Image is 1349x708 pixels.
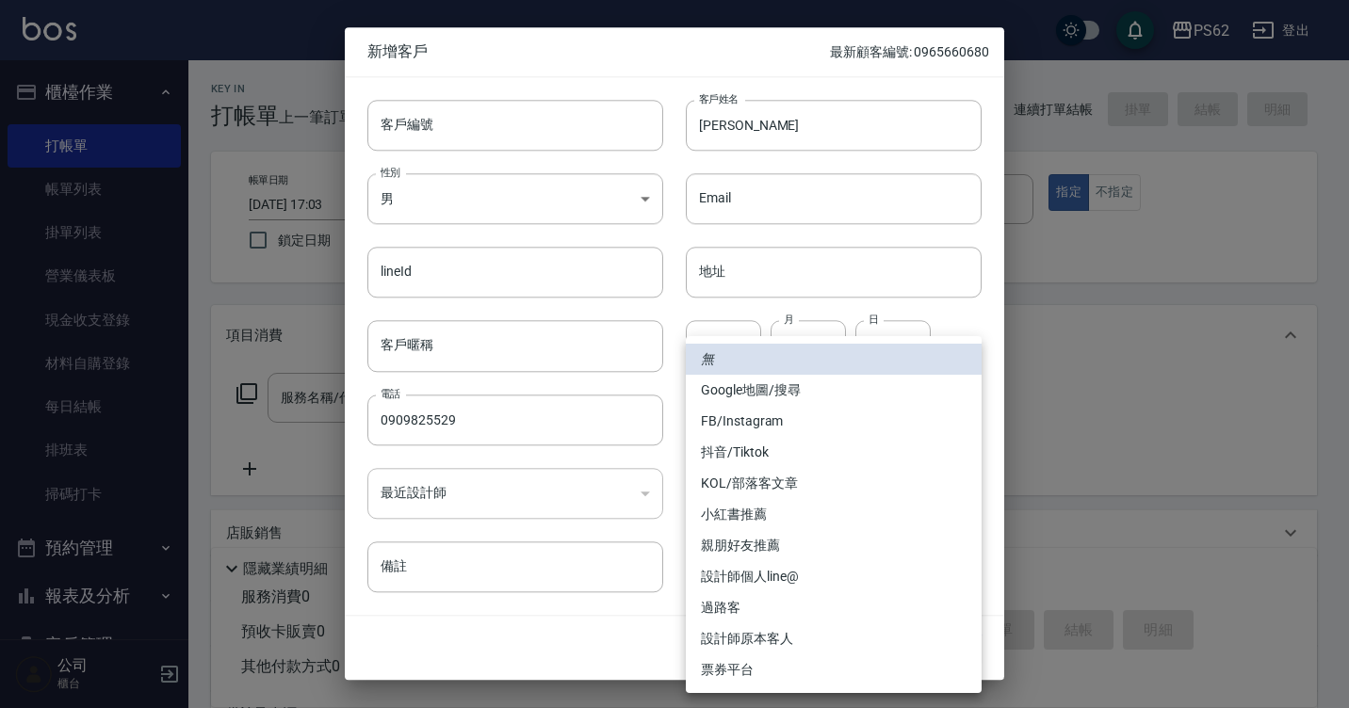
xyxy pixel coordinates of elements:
li: 設計師個人line@ [686,561,982,592]
li: FB/Instagram [686,406,982,437]
li: 小紅書推薦 [686,499,982,530]
li: KOL/部落客文章 [686,468,982,499]
li: 抖音/Tiktok [686,437,982,468]
li: Google地圖/搜尋 [686,375,982,406]
li: 票券平台 [686,654,982,685]
em: 無 [701,349,714,369]
li: 設計師原本客人 [686,623,982,654]
li: 過路客 [686,592,982,623]
li: 親朋好友推薦 [686,530,982,561]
